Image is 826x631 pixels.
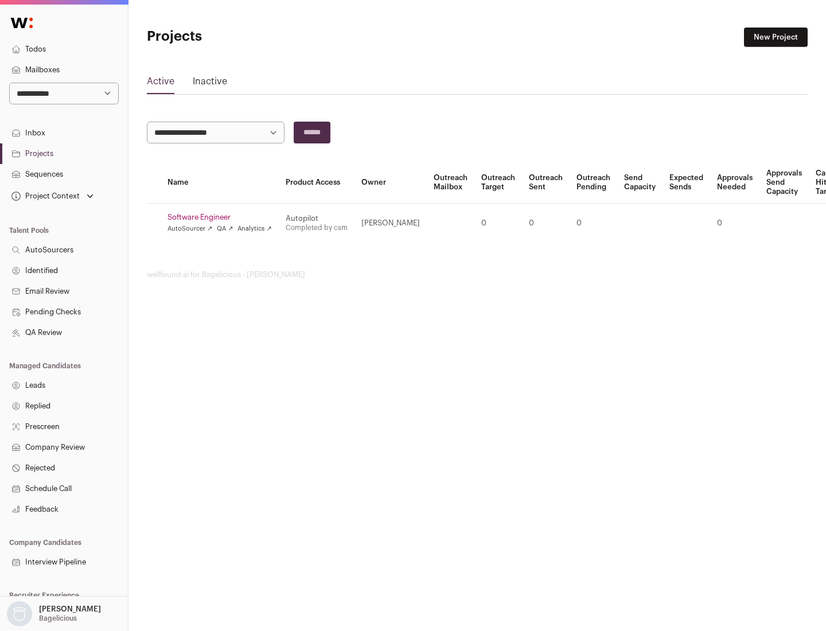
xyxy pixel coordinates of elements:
[710,162,759,204] th: Approvals Needed
[39,605,101,614] p: [PERSON_NAME]
[286,224,348,231] a: Completed by csm
[217,224,233,233] a: QA ↗
[354,204,427,243] td: [PERSON_NAME]
[147,28,367,46] h1: Projects
[354,162,427,204] th: Owner
[286,214,348,223] div: Autopilot
[570,204,617,243] td: 0
[147,75,174,93] a: Active
[237,224,271,233] a: Analytics ↗
[5,11,39,34] img: Wellfound
[759,162,809,204] th: Approvals Send Capacity
[161,162,279,204] th: Name
[474,204,522,243] td: 0
[279,162,354,204] th: Product Access
[617,162,663,204] th: Send Capacity
[570,162,617,204] th: Outreach Pending
[9,192,80,201] div: Project Context
[193,75,227,93] a: Inactive
[9,188,96,204] button: Open dropdown
[744,28,808,47] a: New Project
[7,601,32,626] img: nopic.png
[5,601,103,626] button: Open dropdown
[474,162,522,204] th: Outreach Target
[147,270,808,279] footer: wellfound:ai for Bagelicious - [PERSON_NAME]
[427,162,474,204] th: Outreach Mailbox
[39,614,77,623] p: Bagelicious
[710,204,759,243] td: 0
[663,162,710,204] th: Expected Sends
[167,224,212,233] a: AutoSourcer ↗
[522,204,570,243] td: 0
[167,213,272,222] a: Software Engineer
[522,162,570,204] th: Outreach Sent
